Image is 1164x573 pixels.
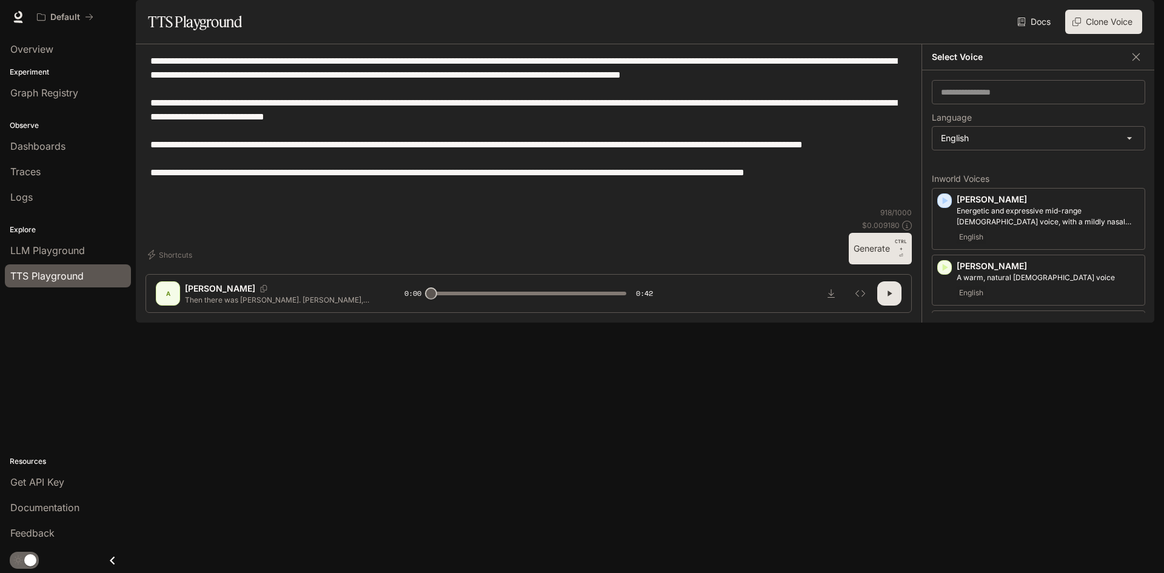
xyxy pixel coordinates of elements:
[957,230,986,244] span: English
[932,113,972,122] p: Language
[957,193,1140,206] p: [PERSON_NAME]
[1065,10,1142,34] button: Clone Voice
[819,281,843,306] button: Download audio
[636,287,653,300] span: 0:42
[50,12,80,22] p: Default
[932,175,1145,183] p: Inworld Voices
[932,127,1145,150] div: English
[404,287,421,300] span: 0:00
[895,238,907,260] p: ⏎
[148,10,242,34] h1: TTS Playground
[185,295,375,305] p: Then there was [PERSON_NAME]. [PERSON_NAME], with his tousled hair and soulful eyes, was everythi...
[32,5,99,29] button: All workspaces
[957,286,986,300] span: English
[895,238,907,252] p: CTRL +
[957,260,1140,272] p: [PERSON_NAME]
[957,206,1140,227] p: Energetic and expressive mid-range male voice, with a mildly nasal quality
[957,272,1140,283] p: A warm, natural female voice
[255,285,272,292] button: Copy Voice ID
[848,281,872,306] button: Inspect
[849,233,912,264] button: GenerateCTRL +⏎
[145,245,197,264] button: Shortcuts
[158,284,178,303] div: A
[1015,10,1055,34] a: Docs
[185,283,255,295] p: [PERSON_NAME]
